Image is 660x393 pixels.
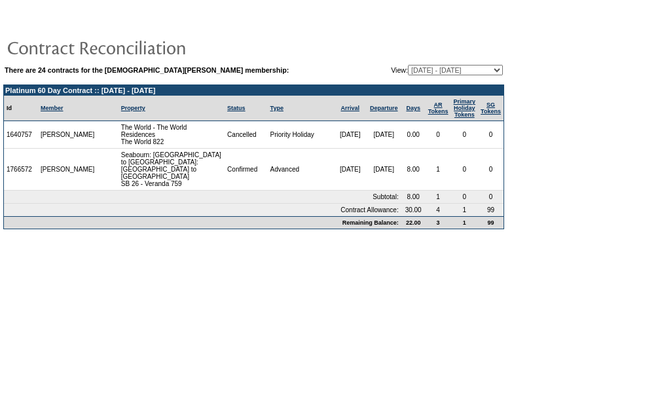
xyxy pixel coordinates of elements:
[401,204,426,216] td: 30.00
[4,216,401,229] td: Remaining Balance:
[401,191,426,204] td: 8.00
[451,216,479,229] td: 1
[225,121,267,149] td: Cancelled
[367,121,401,149] td: [DATE]
[426,121,451,149] td: 0
[401,216,426,229] td: 22.00
[225,149,267,191] td: Confirmed
[478,216,504,229] td: 99
[4,96,38,121] td: Id
[426,204,451,216] td: 4
[38,149,98,191] td: [PERSON_NAME]
[4,85,504,96] td: Platinum 60 Day Contract :: [DATE] - [DATE]
[340,105,359,111] a: Arrival
[401,149,426,191] td: 8.00
[367,149,401,191] td: [DATE]
[334,121,367,149] td: [DATE]
[268,149,334,191] td: Advanced
[478,121,504,149] td: 0
[451,149,479,191] td: 0
[121,105,145,111] a: Property
[41,105,64,111] a: Member
[363,65,503,75] td: View:
[406,105,420,111] a: Days
[5,66,289,74] b: There are 24 contracts for the [DEMOGRAPHIC_DATA][PERSON_NAME] membership:
[451,204,479,216] td: 1
[268,121,334,149] td: Priority Holiday
[454,98,476,118] a: Primary HolidayTokens
[426,191,451,204] td: 1
[401,121,426,149] td: 0.00
[451,191,479,204] td: 0
[426,216,451,229] td: 3
[478,204,504,216] td: 99
[478,191,504,204] td: 0
[4,204,401,216] td: Contract Allowance:
[451,121,479,149] td: 0
[4,121,38,149] td: 1640757
[426,149,451,191] td: 1
[4,149,38,191] td: 1766572
[119,121,225,149] td: The World - The World Residences The World 822
[38,121,98,149] td: [PERSON_NAME]
[270,105,284,111] a: Type
[334,149,367,191] td: [DATE]
[481,102,501,115] a: SGTokens
[119,149,225,191] td: Seabourn: [GEOGRAPHIC_DATA] to [GEOGRAPHIC_DATA]: [GEOGRAPHIC_DATA] to [GEOGRAPHIC_DATA] SB 26 - ...
[370,105,398,111] a: Departure
[478,149,504,191] td: 0
[428,102,449,115] a: ARTokens
[4,191,401,204] td: Subtotal:
[7,34,268,60] img: pgTtlContractReconciliation.gif
[227,105,246,111] a: Status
